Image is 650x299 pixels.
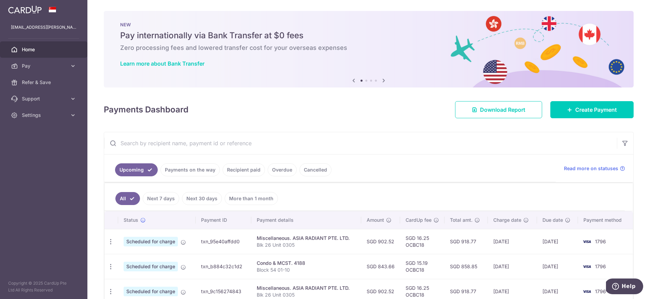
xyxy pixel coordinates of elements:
[580,262,594,271] img: Bank Card
[595,288,606,294] span: 1796
[143,192,179,205] a: Next 7 days
[104,132,617,154] input: Search by recipient name, payment id or reference
[120,60,204,67] a: Learn more about Bank Transfer
[361,254,400,279] td: SGD 843.66
[104,104,188,116] h4: Payments Dashboard
[196,211,251,229] th: Payment ID
[455,101,542,118] a: Download Report
[22,95,67,102] span: Support
[257,235,356,242] div: Miscellaneous. ASIA RADIANT PTE. LTD.
[580,237,594,246] img: Bank Card
[223,163,265,176] a: Recipient paid
[580,287,594,296] img: Bank Card
[595,239,606,244] span: 1796
[488,229,537,254] td: [DATE]
[444,254,488,279] td: SGD 858.85
[160,163,220,176] a: Payments on the way
[257,285,356,291] div: Miscellaneous. ASIA RADIANT PTE. LTD.
[257,242,356,248] p: Blk 26 Unit 0305
[564,165,618,172] span: Read more on statuses
[104,11,634,87] img: Bank transfer banner
[564,165,625,172] a: Read more on statuses
[361,229,400,254] td: SGD 902.52
[595,263,606,269] span: 1796
[124,217,138,223] span: Status
[115,163,158,176] a: Upcoming
[606,278,643,296] iframe: Opens a widget where you can find more information
[182,192,222,205] a: Next 30 days
[22,112,67,119] span: Settings
[450,217,472,223] span: Total amt.
[257,260,356,267] div: Condo & MCST. 4188
[120,22,617,27] p: NEW
[124,237,178,246] span: Scheduled for charge
[120,30,617,41] h5: Pay internationally via Bank Transfer at $0 fees
[225,192,278,205] a: More than 1 month
[444,229,488,254] td: SGD 918.77
[268,163,297,176] a: Overdue
[575,106,617,114] span: Create Payment
[120,44,617,52] h6: Zero processing fees and lowered transfer cost for your overseas expenses
[400,229,444,254] td: SGD 16.25 OCBC18
[196,254,251,279] td: txn_b884c32c1d2
[480,106,525,114] span: Download Report
[488,254,537,279] td: [DATE]
[550,101,634,118] a: Create Payment
[115,192,140,205] a: All
[299,163,331,176] a: Cancelled
[124,287,178,296] span: Scheduled for charge
[537,254,578,279] td: [DATE]
[257,267,356,273] p: Block 54 01-10
[8,5,42,14] img: CardUp
[251,211,361,229] th: Payment details
[537,229,578,254] td: [DATE]
[400,254,444,279] td: SGD 15.19 OCBC18
[406,217,432,223] span: CardUp fee
[493,217,521,223] span: Charge date
[257,291,356,298] p: Blk 26 Unit 0305
[22,79,67,86] span: Refer & Save
[542,217,563,223] span: Due date
[367,217,384,223] span: Amount
[11,24,76,31] p: [EMAIL_ADDRESS][PERSON_NAME][DOMAIN_NAME]
[196,229,251,254] td: txn_95e40affdd0
[22,46,67,53] span: Home
[578,211,633,229] th: Payment method
[124,262,178,271] span: Scheduled for charge
[22,63,67,69] span: Pay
